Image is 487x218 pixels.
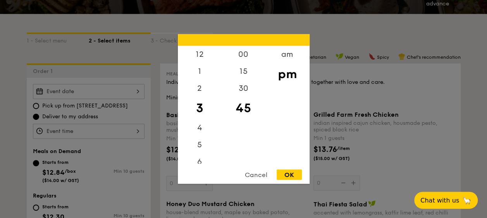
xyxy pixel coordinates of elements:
[222,46,265,63] div: 00
[178,136,222,153] div: 5
[178,80,222,97] div: 2
[237,170,275,180] div: Cancel
[277,170,302,180] div: OK
[222,63,265,80] div: 15
[462,196,472,205] span: 🦙
[178,63,222,80] div: 1
[178,97,222,119] div: 3
[178,46,222,63] div: 12
[265,63,309,85] div: pm
[222,97,265,119] div: 45
[178,153,222,170] div: 6
[420,197,459,204] span: Chat with us
[265,46,309,63] div: am
[414,192,478,209] button: Chat with us🦙
[178,119,222,136] div: 4
[222,80,265,97] div: 30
